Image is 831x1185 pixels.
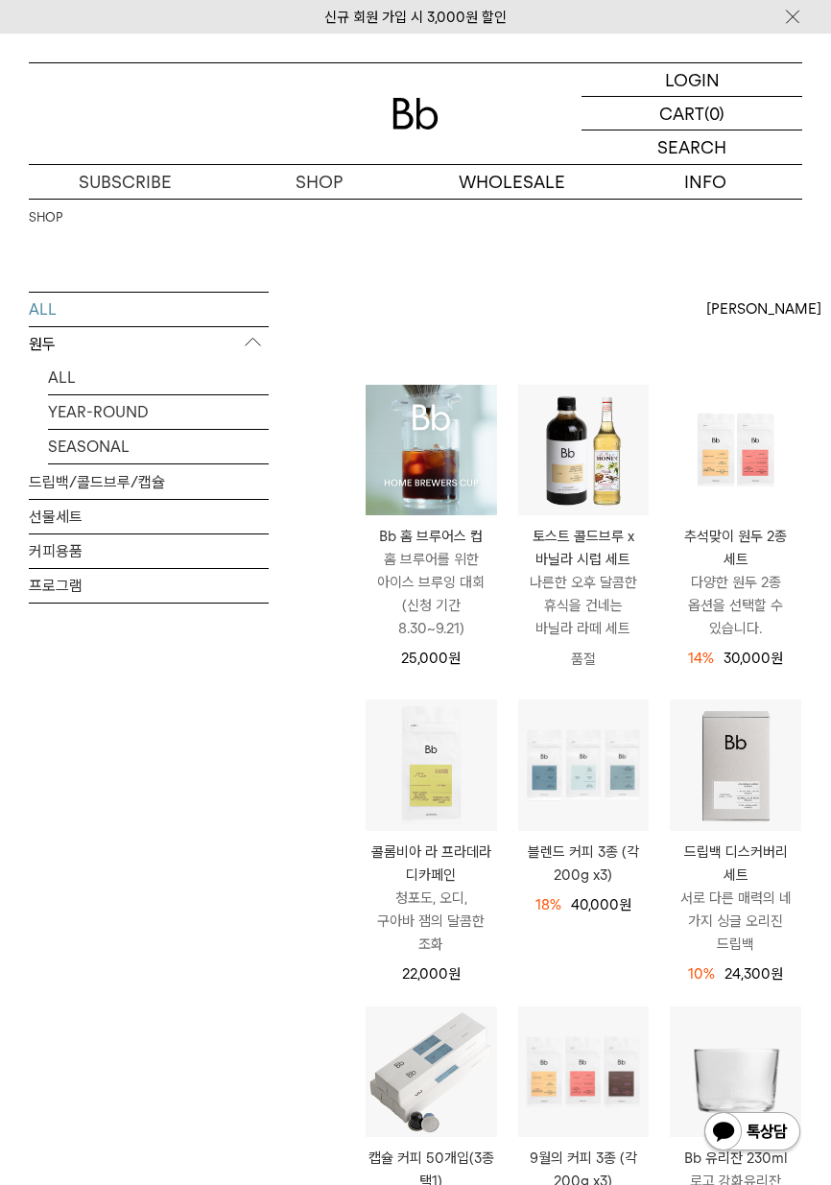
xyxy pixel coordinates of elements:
[518,525,650,640] a: 토스트 콜드브루 x 바닐라 시럽 세트 나른한 오후 달콤한 휴식을 건네는 바닐라 라떼 세트
[324,9,507,26] a: 신규 회원 가입 시 3,000원 할인
[771,650,783,667] span: 원
[702,1110,802,1156] img: 카카오톡 채널 1:1 채팅 버튼
[448,965,461,983] span: 원
[619,896,631,913] span: 원
[392,98,439,130] img: 로고
[366,699,497,831] img: 콜롬비아 라 프라데라 디카페인
[366,887,497,956] p: 청포도, 오디, 구아바 잼의 달콤한 조화
[518,640,650,678] p: 품절
[223,165,416,199] a: SHOP
[48,395,269,429] a: YEAR-ROUND
[448,650,461,667] span: 원
[670,525,801,640] a: 추석맞이 원두 2종 세트 다양한 원두 2종 옵션을 선택할 수 있습니다.
[402,965,461,983] span: 22,000
[670,1007,801,1138] img: Bb 유리잔 230ml
[518,841,650,887] a: 블렌드 커피 3종 (각 200g x3)
[670,841,801,887] p: 드립백 디스커버리 세트
[366,1007,497,1138] img: 캡슐 커피 50개입(3종 택1)
[688,647,714,670] div: 14%
[535,893,561,916] div: 18%
[724,965,783,983] span: 24,300
[366,841,497,956] a: 콜롬비아 라 프라데라 디카페인 청포도, 오디, 구아바 잼의 달콤한 조화
[670,1147,801,1170] p: Bb 유리잔 230ml
[670,571,801,640] p: 다양한 원두 2종 옵션을 선택할 수 있습니다.
[29,208,62,227] a: SHOP
[665,63,720,96] p: LOGIN
[582,97,802,130] a: CART (0)
[657,130,726,164] p: SEARCH
[659,97,704,130] p: CART
[401,650,461,667] span: 25,000
[518,571,650,640] p: 나른한 오후 달콤한 휴식을 건네는 바닐라 라떼 세트
[771,965,783,983] span: 원
[571,896,631,913] span: 40,000
[366,525,497,640] a: Bb 홈 브루어스 컵 홈 브루어를 위한 아이스 브루잉 대회(신청 기간 8.30~9.21)
[670,385,801,516] img: 추석맞이 원두 2종 세트
[518,385,650,516] img: 토스트 콜드브루 x 바닐라 시럽 세트
[29,293,269,326] a: ALL
[518,1007,650,1138] img: 9월의 커피 3종 (각 200g x3)
[366,385,497,516] img: Bb 홈 브루어스 컵
[29,534,269,568] a: 커피용품
[29,569,269,603] a: 프로그램
[366,841,497,887] p: 콜롬비아 라 프라데라 디카페인
[48,361,269,394] a: ALL
[670,525,801,571] p: 추석맞이 원두 2종 세트
[724,650,783,667] span: 30,000
[29,465,269,499] a: 드립백/콜드브루/캡슐
[704,97,724,130] p: (0)
[366,525,497,548] p: Bb 홈 브루어스 컵
[48,430,269,463] a: SEASONAL
[415,165,609,199] p: WHOLESALE
[29,327,269,362] p: 원두
[670,887,801,956] p: 서로 다른 매력의 네 가지 싱글 오리진 드립백
[706,297,821,320] span: [PERSON_NAME]
[582,63,802,97] a: LOGIN
[670,699,801,831] img: 드립백 디스커버리 세트
[518,525,650,571] p: 토스트 콜드브루 x 바닐라 시럽 세트
[670,841,801,956] a: 드립백 디스커버리 세트 서로 다른 매력의 네 가지 싱글 오리진 드립백
[29,165,223,199] a: SUBSCRIBE
[609,165,803,199] p: INFO
[366,548,497,640] p: 홈 브루어를 위한 아이스 브루잉 대회 (신청 기간 8.30~9.21)
[688,962,715,985] div: 10%
[518,699,650,831] img: 블렌드 커피 3종 (각 200g x3)
[29,500,269,533] a: 선물세트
